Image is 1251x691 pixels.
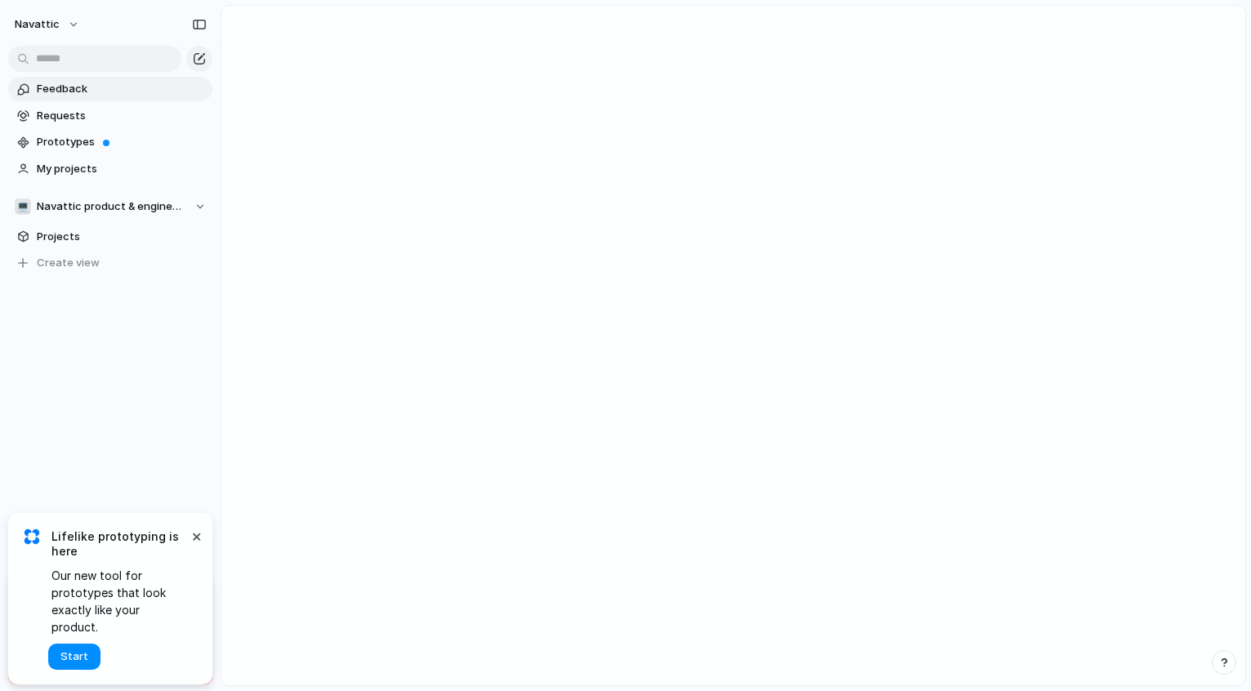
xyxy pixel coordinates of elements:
a: Feedback [8,77,212,101]
span: Prototypes [37,134,207,150]
span: Create view [37,255,100,271]
span: Start [60,649,88,665]
a: Prototypes [8,130,212,154]
a: Projects [8,225,212,249]
button: navattic [7,11,88,38]
a: My projects [8,157,212,181]
span: Projects [37,229,207,245]
button: Dismiss [186,526,206,546]
span: navattic [15,16,60,33]
span: Navattic product & engineering [37,198,186,215]
div: 💻 [15,198,31,215]
span: Feedback [37,81,207,97]
a: Requests [8,104,212,128]
span: Lifelike prototyping is here [51,529,188,559]
span: Requests [37,108,207,124]
button: Start [48,644,101,670]
button: 💻Navattic product & engineering [8,194,212,219]
span: My projects [37,161,207,177]
span: Our new tool for prototypes that look exactly like your product. [51,567,188,635]
button: Create view [8,251,212,275]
